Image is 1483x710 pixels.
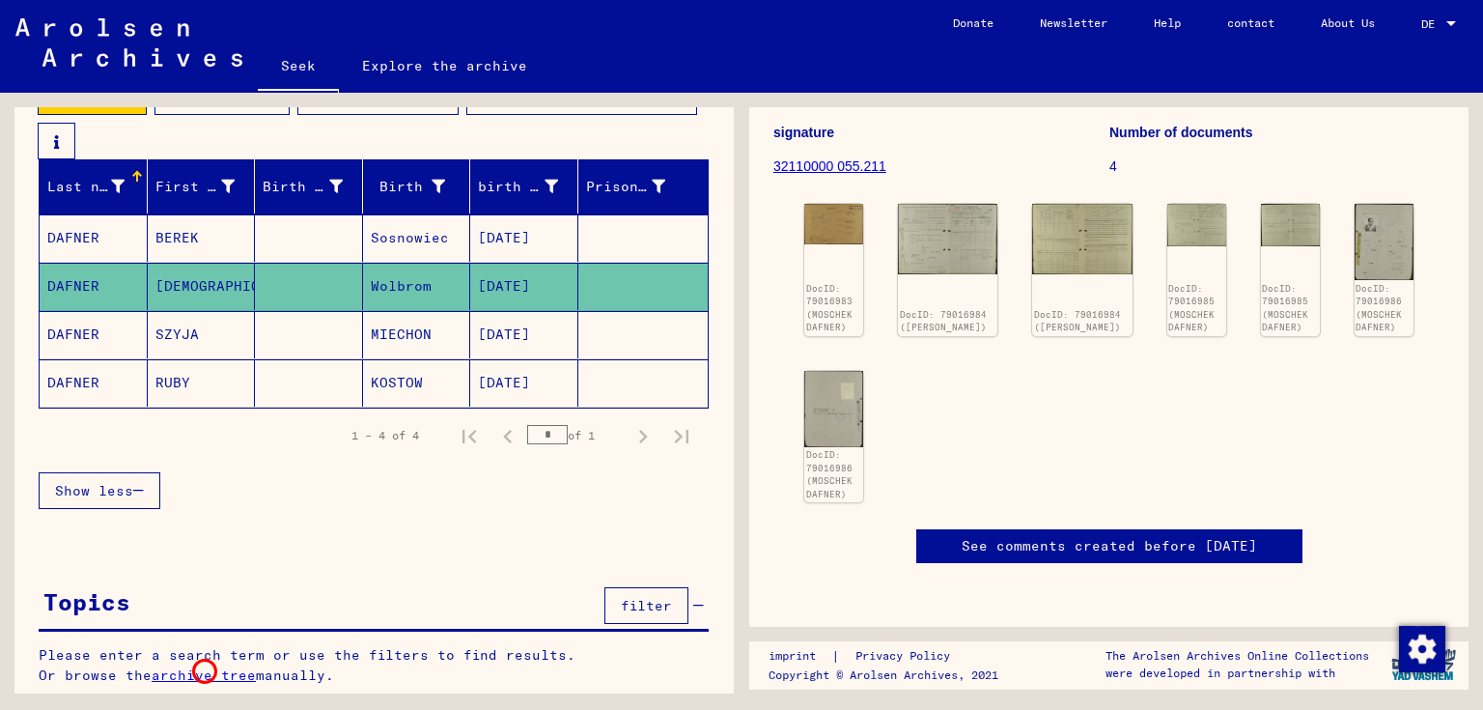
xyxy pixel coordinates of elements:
font: | [831,647,840,665]
font: 4 [1109,158,1117,174]
font: 1 – 4 of 4 [351,428,419,442]
img: 001.jpg [1355,204,1413,280]
img: Change consent [1399,626,1445,672]
font: DAFNER [47,229,99,246]
font: KOSTOW [371,374,423,391]
a: Explore the archive [339,43,550,89]
button: Show less [39,472,160,509]
mat-header-cell: Prisoner # [578,159,709,213]
img: Arolsen_neg.svg [15,18,242,67]
font: Show less [55,482,133,499]
font: Newsletter [1040,15,1107,30]
font: signature [773,125,834,140]
font: [DATE] [478,277,530,295]
button: Next page [624,416,662,455]
font: RUBY [155,374,190,391]
div: Last name [47,171,149,202]
a: DocID: 79016985 (MOSCHEK DAFNER) [1262,283,1308,333]
mat-header-cell: Birth name [255,159,363,213]
a: See comments created before [DATE] [962,536,1257,556]
mat-header-cell: Last name [40,159,148,213]
div: Birth [371,171,470,202]
div: Birth name [263,171,367,202]
font: Seek [281,57,316,74]
font: Wolbrom [371,277,432,295]
font: [DATE] [478,229,530,246]
font: Sosnowiec [371,229,449,246]
button: Last page [662,416,701,455]
button: filter [604,587,688,624]
font: Birth name [263,178,350,195]
button: First page [450,416,489,455]
font: Prisoner # [586,178,673,195]
img: 002.jpg [1261,204,1320,246]
a: DocID: 79016983 (MOSCHEK DAFNER) [806,283,853,333]
div: First name [155,171,260,202]
a: Seek [258,43,339,93]
font: DAFNER [47,326,99,343]
font: imprint [769,648,816,663]
div: birth date [478,171,582,202]
font: First name [155,178,242,195]
font: birth date [478,178,565,195]
img: 001.jpg [898,204,997,274]
a: DocID: 79016985 (MOSCHEK DAFNER) [1168,283,1215,333]
font: [DEMOGRAPHIC_DATA] [155,277,312,295]
div: Prisoner # [586,171,690,202]
a: DocID: 79016986 (MOSCHEK DAFNER) [806,449,853,499]
font: Topics [43,587,130,616]
font: Please enter a search term or use the filters to find results. [39,646,575,664]
font: DE [1421,16,1435,31]
font: See comments created before [DATE] [962,537,1257,554]
font: Help [1154,15,1181,30]
font: manually. [256,667,334,684]
img: 001.jpg [804,204,863,244]
font: Copyright © Arolsen Archives, 2021 [769,667,998,682]
img: 002.jpg [804,371,863,447]
img: 002.jpg [1032,204,1132,274]
mat-header-cell: Birth [363,159,471,213]
a: DocID: 79016986 (MOSCHEK DAFNER) [1356,283,1402,333]
font: Privacy Policy [855,648,950,663]
font: BEREK [155,229,199,246]
button: Previous page [489,416,527,455]
font: filter [621,597,672,614]
a: archive tree [152,667,256,684]
a: DocID: 79016984 ([PERSON_NAME]) [1034,309,1121,333]
a: 32110000 055.211 [773,158,886,174]
font: were developed in partnership with [1105,666,1335,680]
img: yv_logo.png [1387,640,1460,689]
font: Birth [379,178,423,195]
font: [DATE] [478,374,530,391]
font: Last name [47,178,126,195]
img: 001.jpg [1167,204,1226,246]
font: SZYJA [155,326,199,343]
font: DAFNER [47,277,99,295]
font: The Arolsen Archives Online Collections [1105,648,1369,663]
font: Number of documents [1109,125,1253,140]
font: DAFNER [47,374,99,391]
font: Or browse the [39,667,152,684]
a: imprint [769,646,831,667]
font: of 1 [568,428,595,442]
font: contact [1227,15,1274,30]
font: MIECHON [371,326,432,343]
font: Donate [953,15,993,30]
a: Privacy Policy [840,646,973,667]
mat-header-cell: birth date [470,159,578,213]
font: [DATE] [478,326,530,343]
a: DocID: 79016984 ([PERSON_NAME]) [900,309,987,333]
font: About Us [1321,15,1375,30]
font: Explore the archive [362,57,527,74]
mat-header-cell: First name [148,159,256,213]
